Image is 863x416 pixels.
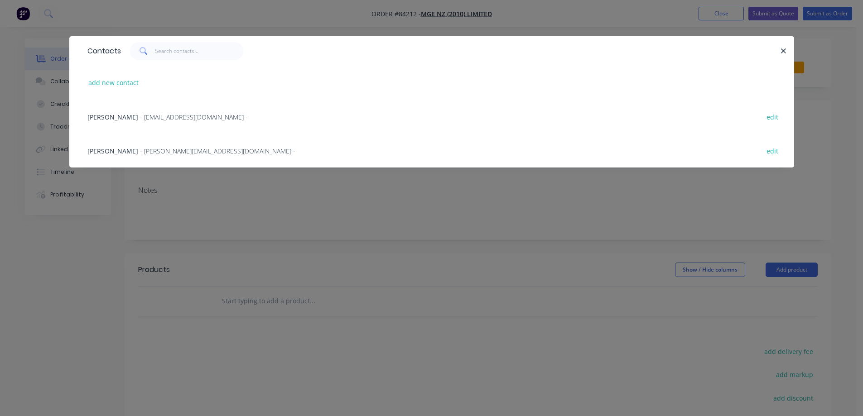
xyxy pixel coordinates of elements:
span: - [PERSON_NAME][EMAIL_ADDRESS][DOMAIN_NAME] - [140,147,295,155]
span: [PERSON_NAME] [87,147,138,155]
button: edit [762,110,783,123]
span: - [EMAIL_ADDRESS][DOMAIN_NAME] - [140,113,248,121]
button: edit [762,144,783,157]
span: [PERSON_NAME] [87,113,138,121]
button: add new contact [84,77,144,89]
div: Contacts [83,37,121,66]
input: Search contacts... [155,42,243,60]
